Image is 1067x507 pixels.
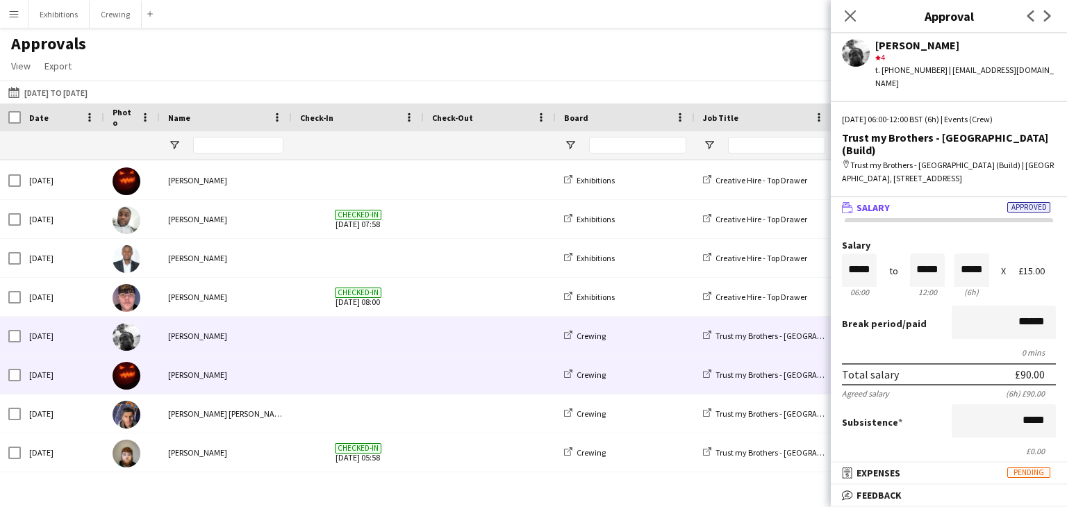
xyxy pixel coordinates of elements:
div: [DATE] [21,200,104,238]
a: Exhibitions [564,214,615,224]
button: Open Filter Menu [703,139,716,151]
h3: Approval [831,7,1067,25]
span: Photo [113,107,135,128]
div: [PERSON_NAME] [160,356,292,394]
span: Feedback [857,489,902,501]
div: t. [PHONE_NUMBER] | [EMAIL_ADDRESS][DOMAIN_NAME] [875,64,1056,89]
a: View [6,57,36,75]
div: 6h [954,287,989,297]
img: Shane Atkinson [113,167,140,195]
div: [DATE] [21,161,104,199]
div: X [1001,266,1006,276]
div: [PERSON_NAME] [160,278,292,316]
div: Trust my Brothers - [GEOGRAPHIC_DATA] (Build) | [GEOGRAPHIC_DATA], [STREET_ADDRESS] [842,159,1056,184]
button: Open Filter Menu [168,139,181,151]
div: Total salary [842,367,899,381]
a: Crewing [564,331,606,341]
mat-expansion-panel-header: SalaryApproved [831,197,1067,218]
a: Creative Hire - Top Drawer [703,214,807,224]
span: Check-Out [432,113,473,123]
span: Crewing [577,447,606,458]
span: Exhibitions [577,214,615,224]
div: £90.00 [1015,367,1045,381]
span: Checked-in [335,288,381,298]
div: 12:00 [910,287,945,297]
button: [DATE] to [DATE] [6,84,90,101]
div: £0.00 [842,446,1056,456]
label: Salary [842,240,1056,251]
div: 06:00 [842,287,877,297]
div: to [889,266,898,276]
div: [DATE] [21,278,104,316]
span: Exhibitions [577,175,615,185]
span: Trust my Brothers - [GEOGRAPHIC_DATA] (Build) [716,369,886,380]
div: [PERSON_NAME] [160,317,292,355]
mat-expansion-panel-header: ExpensesPending [831,463,1067,483]
span: [DATE] 05:58 [300,433,415,472]
span: Checked-in [335,443,381,454]
label: Subsistence [842,416,902,429]
span: Check-In [300,113,333,123]
a: Export [39,57,77,75]
a: Trust my Brothers - [GEOGRAPHIC_DATA] (Build) [703,331,886,341]
input: Job Title Filter Input [728,137,825,153]
div: [DATE] [21,317,104,355]
span: Name [168,113,190,123]
span: Crewing [577,369,606,380]
span: Job Title [703,113,738,123]
img: Shane Atkinson [113,362,140,390]
span: Exhibitions [577,292,615,302]
a: Creative Hire - Top Drawer [703,175,807,185]
span: Board [564,113,588,123]
span: Expenses [857,467,900,479]
div: [PERSON_NAME] [PERSON_NAME] [160,394,292,433]
a: Creative Hire - Top Drawer [703,292,807,302]
mat-expansion-panel-header: Feedback [831,485,1067,506]
img: Mikhail Lewis [113,323,140,351]
span: Break period [842,317,902,330]
a: Exhibitions [564,292,615,302]
a: Exhibitions [564,175,615,185]
span: Salary [857,201,890,214]
a: Crewing [564,369,606,380]
span: Date [29,113,49,123]
img: Isaiah Lourdes [113,401,140,429]
a: Crewing [564,447,606,458]
span: [DATE] 08:00 [300,278,415,316]
div: [DATE] [21,394,104,433]
span: Creative Hire - Top Drawer [716,214,807,224]
input: Name Filter Input [193,137,283,153]
div: [DATE] [21,433,104,472]
div: 0 mins [842,347,1056,358]
div: [PERSON_NAME] [160,239,292,277]
span: [DATE] 07:58 [300,200,415,238]
a: Trust my Brothers - [GEOGRAPHIC_DATA] (Build) [703,408,886,419]
span: Trust my Brothers - [GEOGRAPHIC_DATA] (Build) [716,447,886,458]
div: [DATE] [21,239,104,277]
span: Trust my Brothers - [GEOGRAPHIC_DATA] (Build) [716,331,886,341]
div: [PERSON_NAME] [875,39,1056,51]
a: Crewing [564,408,606,419]
div: [PERSON_NAME] [160,200,292,238]
a: Trust my Brothers - [GEOGRAPHIC_DATA] (Build) [703,369,886,380]
span: Exhibitions [577,253,615,263]
span: Crewing [577,331,606,341]
img: Jake Talbott [113,284,140,312]
span: View [11,60,31,72]
span: Trust my Brothers - [GEOGRAPHIC_DATA] (Build) [716,408,886,419]
div: [DATE] [21,356,104,394]
span: Creative Hire - Top Drawer [716,292,807,302]
a: Exhibitions [564,253,615,263]
div: [PERSON_NAME] [160,161,292,199]
span: Pending [1007,467,1050,478]
label: /paid [842,317,927,330]
img: Fionn Breslin [113,440,140,467]
span: Creative Hire - Top Drawer [716,253,807,263]
button: Crewing [90,1,142,28]
img: Olanrewaju Olaluwoye [113,206,140,234]
span: Creative Hire - Top Drawer [716,175,807,185]
div: £15.00 [1018,266,1056,276]
span: Crewing [577,408,606,419]
a: Trust my Brothers - [GEOGRAPHIC_DATA] (Build) [703,447,886,458]
button: Open Filter Menu [564,139,577,151]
